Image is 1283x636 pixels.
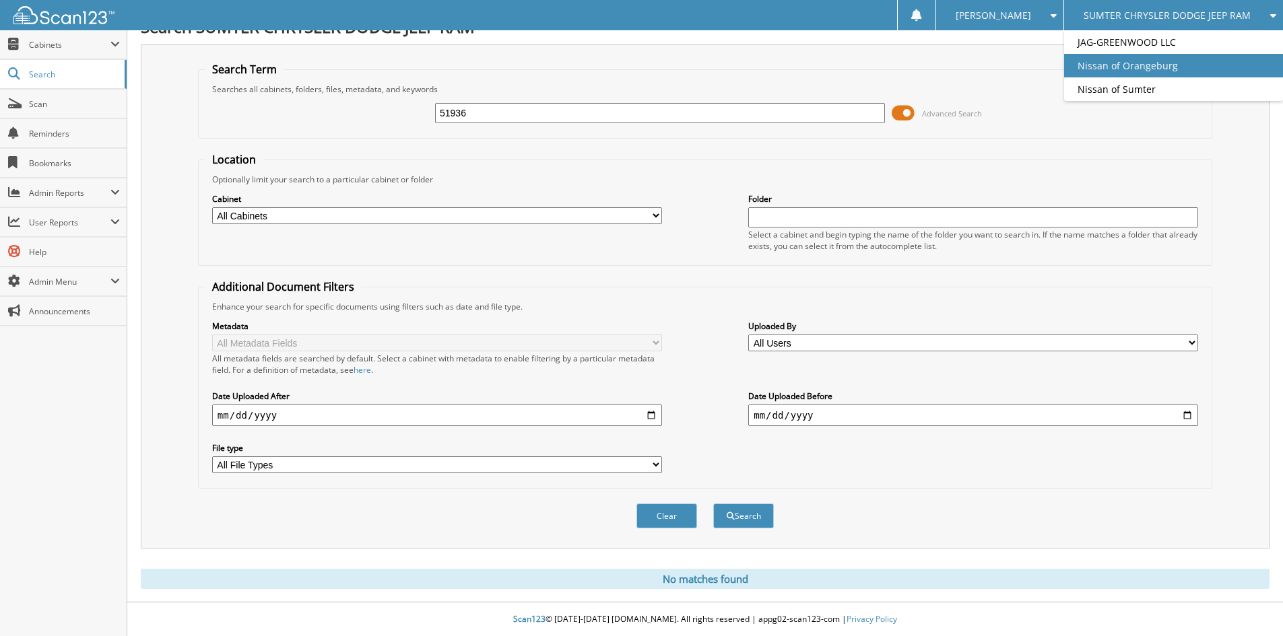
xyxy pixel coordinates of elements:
[212,320,662,332] label: Metadata
[205,279,361,294] legend: Additional Document Filters
[127,603,1283,636] div: © [DATE]-[DATE] [DOMAIN_NAME]. All rights reserved | appg02-scan123-com |
[29,246,120,258] span: Help
[29,217,110,228] span: User Reports
[212,442,662,454] label: File type
[748,390,1198,402] label: Date Uploaded Before
[29,306,120,317] span: Announcements
[212,353,662,376] div: All metadata fields are searched by default. Select a cabinet with metadata to enable filtering b...
[29,157,120,169] span: Bookmarks
[212,390,662,402] label: Date Uploaded After
[29,98,120,110] span: Scan
[205,62,284,77] legend: Search Term
[847,613,897,625] a: Privacy Policy
[956,11,1031,20] span: [PERSON_NAME]
[205,83,1205,95] div: Searches all cabinets, folders, files, metadata, and keywords
[29,276,110,287] span: Admin Menu
[922,108,982,118] span: Advanced Search
[1064,30,1283,54] a: JAG-GREENWOOD LLC
[29,39,110,50] span: Cabinets
[205,174,1205,185] div: Optionally limit your search to a particular cabinet or folder
[1216,571,1283,636] iframe: Chat Widget
[205,301,1205,312] div: Enhance your search for specific documents using filters such as date and file type.
[354,364,371,376] a: here
[13,6,114,24] img: scan123-logo-white.svg
[212,193,662,205] label: Cabinet
[29,128,120,139] span: Reminders
[29,69,118,80] span: Search
[205,152,263,167] legend: Location
[1084,11,1251,20] span: SUMTER CHRYSLER DODGE JEEP RAM
[636,503,697,528] button: Clear
[748,193,1198,205] label: Folder
[748,404,1198,426] input: end
[1064,77,1283,101] a: Nissan of Sumter
[212,404,662,426] input: start
[29,187,110,199] span: Admin Reports
[713,503,774,528] button: Search
[748,229,1198,252] div: Select a cabinet and begin typing the name of the folder you want to search in. If the name match...
[141,569,1270,589] div: No matches found
[1064,54,1283,77] a: Nissan of Orangeburg
[513,613,546,625] span: Scan123
[748,320,1198,332] label: Uploaded By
